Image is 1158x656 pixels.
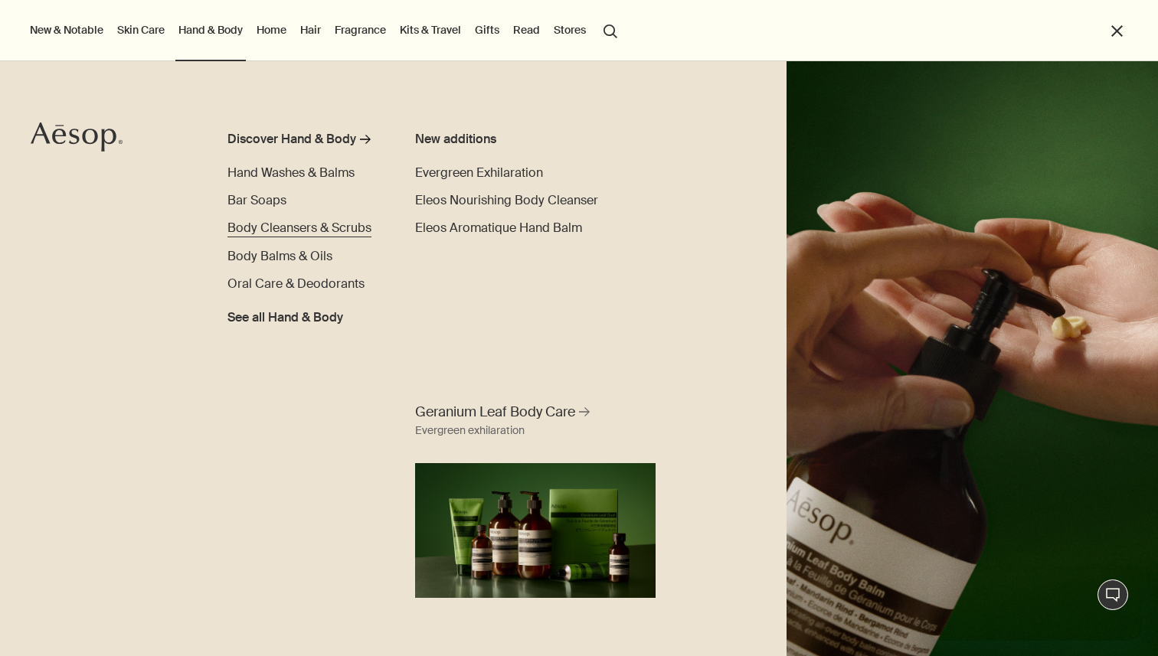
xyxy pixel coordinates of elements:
[227,302,343,327] a: See all Hand & Body
[227,130,380,155] a: Discover Hand & Body
[227,191,286,210] a: Bar Soaps
[397,20,464,40] a: Kits & Travel
[415,220,582,236] span: Eleos Aromatique Hand Balm
[227,275,365,293] a: Oral Care & Deodorants
[227,165,355,181] span: Hand Washes & Balms
[597,15,624,44] button: Open search
[27,20,106,40] button: New & Notable
[551,20,589,40] button: Stores
[9,32,192,75] span: Our consultants are available now to offer personalised product advice.
[227,130,356,148] div: Discover Hand & Body
[227,247,332,266] a: Body Balms & Oils
[31,122,123,152] svg: Aesop
[928,570,1143,641] iframe: Poruka koju šalje Aesop
[415,164,543,182] a: Evergreen Exhilaration
[227,219,371,237] a: Body Cleansers & Scrubs
[415,403,575,422] span: Geranium Leaf Body Care
[227,220,371,236] span: Body Cleansers & Scrubs
[472,20,502,40] a: Gifts
[254,20,289,40] a: Home
[27,118,126,160] a: Aesop
[297,20,324,40] a: Hair
[332,20,389,40] a: Fragrance
[787,61,1158,656] img: A hand holding the pump dispensing Geranium Leaf Body Balm on to hand.
[114,20,168,40] a: Skin Care
[415,165,543,181] span: Evergreen Exhilaration
[415,192,598,208] span: Eleos Nourishing Body Cleanser
[227,276,365,292] span: Oral Care & Deodorants
[227,308,343,327] span: See all Hand & Body
[175,20,246,40] a: Hand & Body
[227,164,355,182] a: Hand Washes & Balms
[411,399,659,599] a: Geranium Leaf Body Care Evergreen exhilarationFull range of Geranium Leaf products displaying aga...
[415,219,582,237] a: Eleos Aromatique Hand Balm
[415,130,601,148] div: New additions
[415,191,598,210] a: Eleos Nourishing Body Cleanser
[415,422,525,440] div: Evergreen exhilaration
[1108,22,1126,40] button: Close the Menu
[891,534,1143,641] div: Aesop kaže „Our consultants are available now to offer personalised product advice.”. Otvorite pr...
[227,248,332,264] span: Body Balms & Oils
[227,192,286,208] span: Bar Soaps
[510,20,543,40] a: Read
